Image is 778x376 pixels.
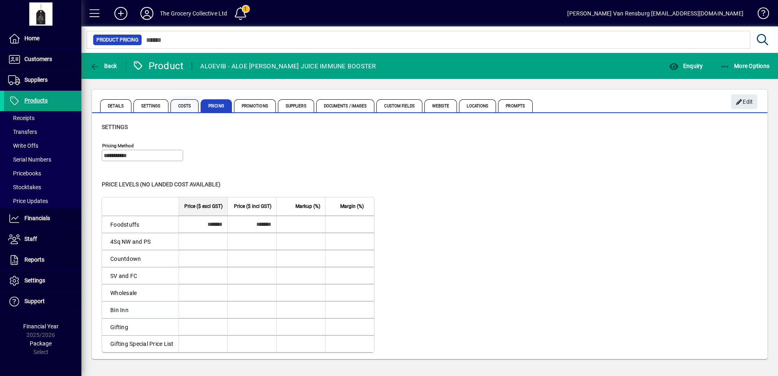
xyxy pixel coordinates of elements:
[8,198,48,204] span: Price Updates
[340,202,364,211] span: Margin (%)
[4,194,81,208] a: Price Updates
[4,49,81,70] a: Customers
[498,99,533,112] span: Prompts
[4,208,81,229] a: Financials
[102,216,179,233] td: Foodstuffs
[24,277,45,284] span: Settings
[102,250,179,267] td: Countdown
[170,99,199,112] span: Costs
[108,6,134,21] button: Add
[8,142,38,149] span: Write Offs
[4,250,81,270] a: Reports
[376,99,422,112] span: Custom Fields
[102,335,179,352] td: Gifting Special Price List
[134,6,160,21] button: Profile
[200,60,376,73] div: ALOEVIB - ALOE [PERSON_NAME] JUICE IMMUNE BOOSTER
[4,166,81,180] a: Pricebooks
[234,202,271,211] span: Price ($ incl GST)
[102,267,179,284] td: SV and FC
[24,298,45,304] span: Support
[4,125,81,139] a: Transfers
[567,7,743,20] div: [PERSON_NAME] Van Rensburg [EMAIL_ADDRESS][DOMAIN_NAME]
[90,63,117,69] span: Back
[102,233,179,250] td: 4Sq NW and PS
[132,59,184,72] div: Product
[24,35,39,42] span: Home
[4,28,81,49] a: Home
[24,215,50,221] span: Financials
[234,99,276,112] span: Promotions
[8,184,41,190] span: Stocktakes
[102,124,128,130] span: Settings
[102,181,221,188] span: Price levels (no landed cost available)
[24,77,48,83] span: Suppliers
[133,99,168,112] span: Settings
[81,59,126,73] app-page-header-button: Back
[88,59,119,73] button: Back
[8,170,41,177] span: Pricebooks
[4,139,81,153] a: Write Offs
[201,99,232,112] span: Pricing
[102,284,179,301] td: Wholesale
[736,95,753,109] span: Edit
[4,111,81,125] a: Receipts
[752,2,768,28] a: Knowledge Base
[24,256,44,263] span: Reports
[4,180,81,194] a: Stocktakes
[459,99,496,112] span: Locations
[96,36,138,44] span: Product Pricing
[102,301,179,318] td: Bin Inn
[23,323,59,330] span: Financial Year
[102,318,179,335] td: Gifting
[731,94,757,109] button: Edit
[8,115,35,121] span: Receipts
[278,99,314,112] span: Suppliers
[669,63,703,69] span: Enquiry
[184,202,223,211] span: Price ($ excl GST)
[160,7,227,20] div: The Grocery Collective Ltd
[4,291,81,312] a: Support
[4,229,81,249] a: Staff
[4,70,81,90] a: Suppliers
[4,153,81,166] a: Serial Numbers
[424,99,457,112] span: Website
[102,143,134,149] mat-label: Pricing method
[100,99,131,112] span: Details
[24,236,37,242] span: Staff
[295,202,320,211] span: Markup (%)
[667,59,705,73] button: Enquiry
[24,97,48,104] span: Products
[8,156,51,163] span: Serial Numbers
[720,63,770,69] span: More Options
[4,271,81,291] a: Settings
[30,340,52,347] span: Package
[8,129,37,135] span: Transfers
[718,59,772,73] button: More Options
[316,99,375,112] span: Documents / Images
[24,56,52,62] span: Customers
